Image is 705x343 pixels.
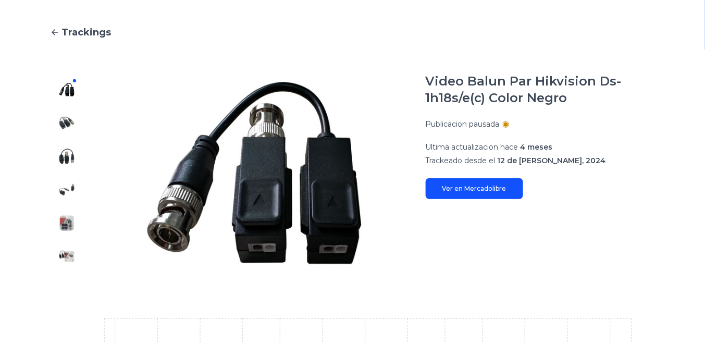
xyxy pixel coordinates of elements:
img: Video Balun Par Hikvision Ds-1h18s/e(c) Color Negro [58,248,75,265]
img: Video Balun Par Hikvision Ds-1h18s/e(c) Color Negro [58,81,75,98]
span: 4 meses [521,142,553,152]
h1: Video Balun Par Hikvision Ds-1h18s/e(c) Color Negro [426,73,655,106]
a: Ver en Mercadolibre [426,178,523,199]
img: Video Balun Par Hikvision Ds-1h18s/e(c) Color Negro [104,73,405,273]
img: Video Balun Par Hikvision Ds-1h18s/e(c) Color Negro [58,115,75,131]
img: Video Balun Par Hikvision Ds-1h18s/e(c) Color Negro [58,215,75,231]
a: Trackings [50,25,655,40]
span: 12 de [PERSON_NAME], 2024 [498,156,606,165]
img: Video Balun Par Hikvision Ds-1h18s/e(c) Color Negro [58,148,75,165]
p: Publicacion pausada [426,119,500,129]
span: Trackeado desde el [426,156,496,165]
img: Video Balun Par Hikvision Ds-1h18s/e(c) Color Negro [58,181,75,198]
span: Trackings [61,25,111,40]
span: Ultima actualizacion hace [426,142,518,152]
